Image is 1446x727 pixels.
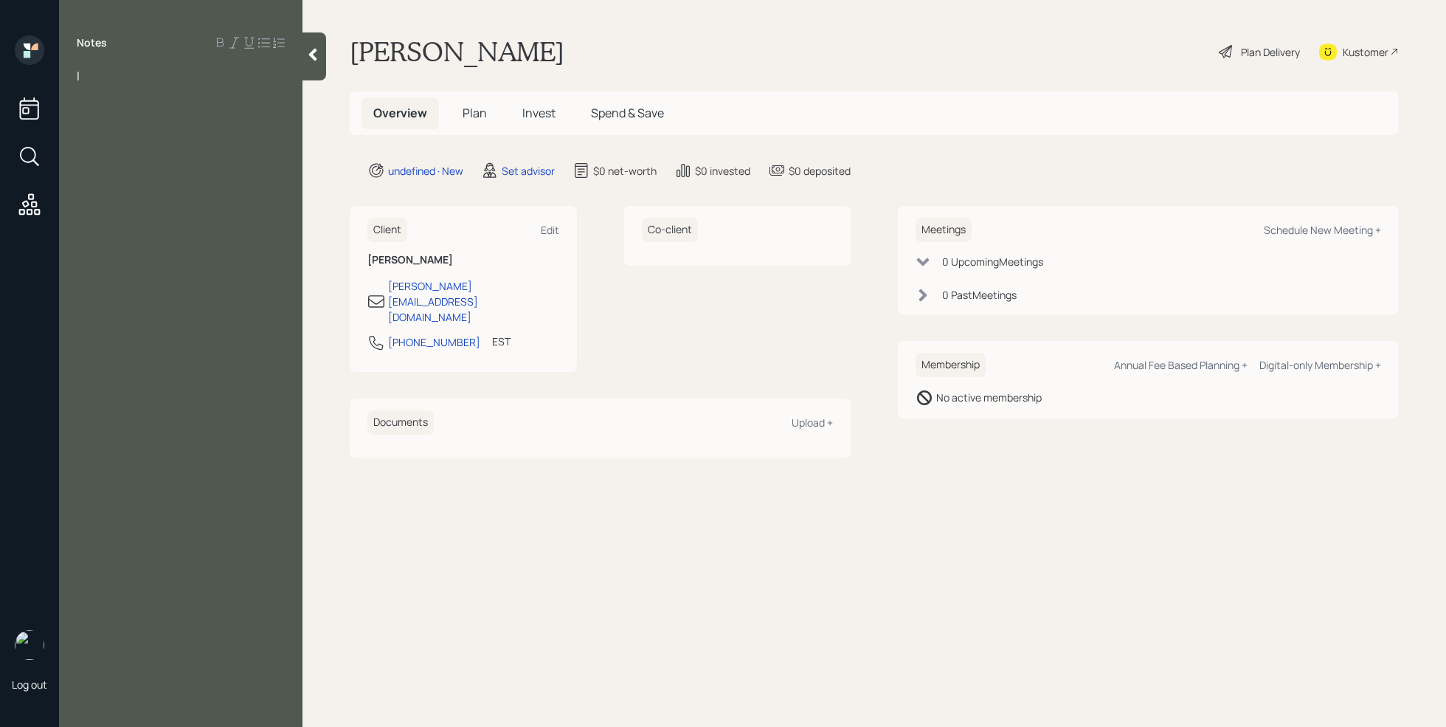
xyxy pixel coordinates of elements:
[388,163,463,179] div: undefined · New
[502,163,555,179] div: Set advisor
[789,163,851,179] div: $0 deposited
[1114,358,1248,372] div: Annual Fee Based Planning +
[492,334,511,349] div: EST
[1264,223,1381,237] div: Schedule New Meeting +
[12,678,47,692] div: Log out
[15,630,44,660] img: retirable_logo.png
[1343,44,1388,60] div: Kustomer
[695,163,750,179] div: $0 invested
[1241,44,1300,60] div: Plan Delivery
[373,105,427,121] span: Overview
[942,254,1043,269] div: 0 Upcoming Meeting s
[642,218,698,242] h6: Co-client
[77,35,107,50] label: Notes
[591,105,664,121] span: Spend & Save
[593,163,657,179] div: $0 net-worth
[350,35,564,68] h1: [PERSON_NAME]
[522,105,556,121] span: Invest
[367,254,559,266] h6: [PERSON_NAME]
[916,218,972,242] h6: Meetings
[77,68,80,84] span: l
[367,218,407,242] h6: Client
[936,390,1042,405] div: No active membership
[463,105,487,121] span: Plan
[367,410,434,435] h6: Documents
[942,287,1017,303] div: 0 Past Meeting s
[792,416,833,430] div: Upload +
[1259,358,1381,372] div: Digital-only Membership +
[388,334,480,350] div: [PHONE_NUMBER]
[541,223,559,237] div: Edit
[388,278,559,325] div: [PERSON_NAME][EMAIL_ADDRESS][DOMAIN_NAME]
[916,353,986,377] h6: Membership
